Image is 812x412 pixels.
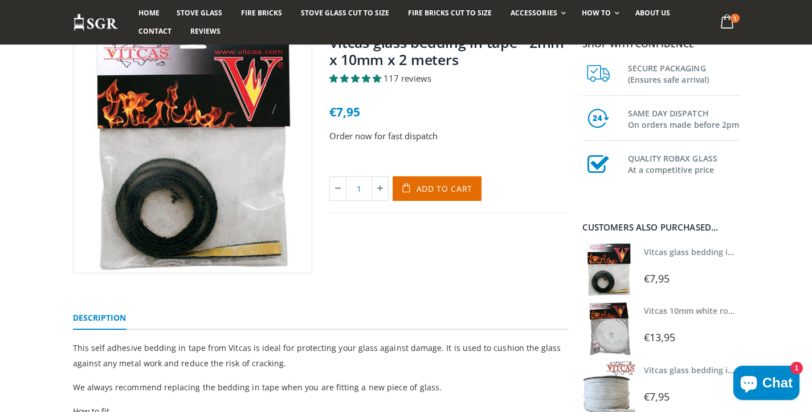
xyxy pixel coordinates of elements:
[329,130,569,143] p: Order now for fast dispatch
[628,151,740,176] h3: QUALITY ROBAX GLASS At a competitive price
[635,8,670,18] span: About us
[292,4,398,22] a: Stove Glass Cut To Size
[74,34,312,273] img: vitcas-stove-tape-self-adhesive-black_800x_crop_center.jpg
[168,4,231,22] a: Stove Glass
[628,106,740,131] h3: SAME DAY DISPATCH On orders made before 2pm
[582,243,635,296] img: Vitcas stove glass bedding in tape
[511,8,557,18] span: Accessories
[644,272,670,285] span: €7,95
[73,307,127,330] a: Description
[329,72,383,84] span: 4.85 stars
[627,4,679,22] a: About us
[644,330,676,344] span: €13,95
[73,379,569,395] p: We always recommend replacing the bedding in tape when you are fitting a new piece of glass.
[130,4,168,22] a: Home
[383,72,431,84] span: 117 reviews
[582,302,635,355] img: Vitcas white rope, glue and gloves kit 10mm
[130,22,180,41] a: Contact
[301,8,389,18] span: Stove Glass Cut To Size
[329,104,360,120] span: €7,95
[582,223,740,232] div: Customers also purchased...
[138,26,172,36] span: Contact
[730,366,803,403] inbox-online-store-chat: Shopify online store chat
[716,11,739,34] a: 1
[138,8,160,18] span: Home
[582,8,611,18] span: How To
[573,4,625,22] a: How To
[177,8,222,18] span: Stove Glass
[417,183,473,194] span: Add to Cart
[628,60,740,86] h3: SECURE PACKAGING (Ensures safe arrival)
[731,14,740,23] span: 1
[408,8,492,18] span: Fire Bricks Cut To Size
[393,176,482,201] button: Add to Cart
[232,4,291,22] a: Fire Bricks
[73,340,569,371] p: This self adhesive bedding in tape from Vitcas is ideal for protecting your glass against damage....
[329,33,565,69] a: Vitcas glass bedding in tape - 2mm x 10mm x 2 meters
[190,26,221,36] span: Reviews
[502,4,571,22] a: Accessories
[73,13,119,32] img: Stove Glass Replacement
[241,8,282,18] span: Fire Bricks
[644,390,670,403] span: €7,95
[182,22,229,41] a: Reviews
[399,4,500,22] a: Fire Bricks Cut To Size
